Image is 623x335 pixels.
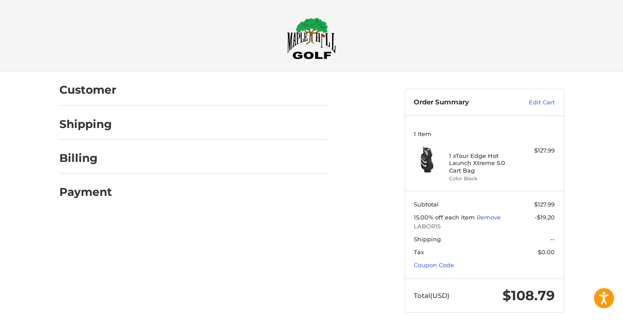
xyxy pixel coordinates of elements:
[414,261,454,269] a: Coupon Code
[59,151,112,165] h2: Billing
[414,98,510,107] h3: Order Summary
[550,236,555,243] span: --
[414,291,449,300] span: Total (USD)
[535,214,555,221] span: -$19.20
[59,83,116,97] h2: Customer
[414,236,441,243] span: Shipping
[9,297,106,326] iframe: Gorgias live chat messenger
[538,248,555,256] span: $0.00
[477,214,501,221] a: Remove
[534,201,555,208] span: $127.99
[414,222,555,231] span: LABOR15
[503,287,555,304] span: $108.79
[449,152,517,174] h4: 1 x Tour Edge Hot Launch Xtreme 5.0 Cart Bag
[449,175,517,182] li: Color Black
[59,185,112,199] h2: Payment
[414,201,439,208] span: Subtotal
[59,117,112,131] h2: Shipping
[414,214,477,221] span: 15.00% off each item
[414,130,555,137] h3: 1 Item
[414,248,424,256] span: Tax
[519,146,555,155] div: $127.99
[287,17,336,59] img: Maple Hill Golf
[510,98,555,107] a: Edit Cart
